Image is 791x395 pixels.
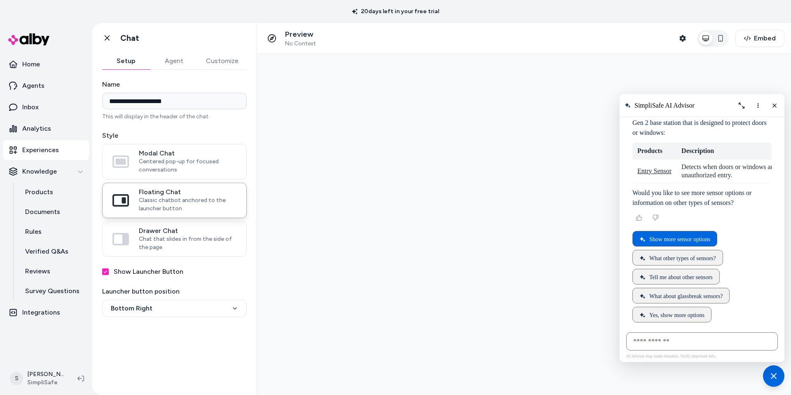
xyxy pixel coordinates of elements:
[120,33,139,43] h1: Chat
[3,162,89,181] button: Knowledge
[735,30,784,47] button: Embed
[25,227,42,237] p: Rules
[22,81,44,91] p: Agents
[22,59,40,69] p: Home
[285,30,316,39] p: Preview
[102,53,150,69] button: Setup
[754,33,776,43] span: Embed
[150,53,198,69] button: Agent
[25,207,60,217] p: Documents
[102,80,247,89] label: Name
[17,281,89,301] a: Survey Questions
[139,235,236,252] span: Chat that slides in from the side of the page
[22,145,59,155] p: Experiences
[25,247,68,256] p: Verified Q&As
[17,222,89,242] a: Rules
[139,227,236,235] span: Drawer Chat
[25,187,53,197] p: Products
[17,242,89,261] a: Verified Q&As
[22,308,60,317] p: Integrations
[3,119,89,139] a: Analytics
[3,54,89,74] a: Home
[22,124,51,134] p: Analytics
[5,365,71,392] button: S[PERSON_NAME]SimpliSafe
[114,267,183,277] label: Show Launcher Button
[102,113,247,121] p: This will display in the header of the chat.
[17,261,89,281] a: Reviews
[102,287,247,296] label: Launcher button position
[102,131,247,141] label: Style
[198,53,247,69] button: Customize
[139,196,236,213] span: Classic chatbot anchored to the launcher button
[10,372,23,385] span: S
[22,167,57,176] p: Knowledge
[139,188,236,196] span: Floating Chat
[17,202,89,222] a: Documents
[139,158,236,174] span: Centered pop-up for focused conversations
[27,379,64,387] span: SimpliSafe
[3,76,89,96] a: Agents
[347,7,444,16] p: 20 days left in your free trial
[3,303,89,322] a: Integrations
[285,40,316,47] span: No Context
[27,370,64,379] p: [PERSON_NAME]
[25,266,50,276] p: Reviews
[8,33,49,45] img: alby Logo
[3,97,89,117] a: Inbox
[3,140,89,160] a: Experiences
[17,182,89,202] a: Products
[139,149,236,158] span: Modal Chat
[22,102,39,112] p: Inbox
[25,286,80,296] p: Survey Questions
